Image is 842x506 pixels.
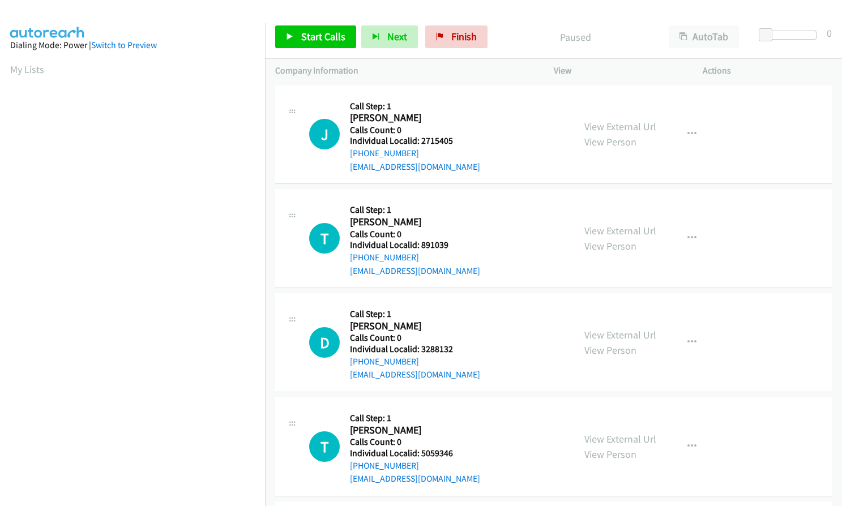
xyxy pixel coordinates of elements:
[350,135,482,147] h5: Individual Localid: 2715405
[309,431,340,462] div: The call is yet to be attempted
[451,30,477,43] span: Finish
[350,332,482,344] h5: Calls Count: 0
[669,25,739,48] button: AutoTab
[361,25,418,48] button: Next
[584,432,656,445] a: View External Url
[350,473,480,484] a: [EMAIL_ADDRESS][DOMAIN_NAME]
[350,101,482,112] h5: Call Step: 1
[275,64,533,78] p: Company Information
[554,64,683,78] p: View
[764,31,817,40] div: Delay between calls (in seconds)
[275,25,356,48] a: Start Calls
[350,229,482,240] h5: Calls Count: 0
[350,369,480,380] a: [EMAIL_ADDRESS][DOMAIN_NAME]
[309,119,340,149] h1: J
[10,63,44,76] a: My Lists
[309,327,340,358] div: The call is yet to be attempted
[309,431,340,462] h1: T
[350,460,419,471] a: [PHONE_NUMBER]
[350,320,482,333] h2: [PERSON_NAME]
[309,223,340,254] div: The call is yet to be attempted
[350,125,482,136] h5: Calls Count: 0
[387,30,407,43] span: Next
[703,64,832,78] p: Actions
[350,424,482,437] h2: [PERSON_NAME]
[350,344,482,355] h5: Individual Localid: 3288132
[584,120,656,133] a: View External Url
[350,265,480,276] a: [EMAIL_ADDRESS][DOMAIN_NAME]
[350,252,419,263] a: [PHONE_NUMBER]
[350,216,482,229] h2: [PERSON_NAME]
[350,239,482,251] h5: Individual Localid: 891039
[91,40,157,50] a: Switch to Preview
[425,25,488,48] a: Finish
[350,161,480,172] a: [EMAIL_ADDRESS][DOMAIN_NAME]
[584,448,636,461] a: View Person
[350,413,482,424] h5: Call Step: 1
[350,308,482,320] h5: Call Step: 1
[350,112,482,125] h2: [PERSON_NAME]
[350,448,482,459] h5: Individual Localid: 5059346
[301,30,345,43] span: Start Calls
[350,204,482,216] h5: Call Step: 1
[309,223,340,254] h1: T
[350,148,419,158] a: [PHONE_NUMBER]
[584,224,656,237] a: View External Url
[309,327,340,358] h1: D
[503,29,648,45] p: Paused
[350,356,419,367] a: [PHONE_NUMBER]
[584,328,656,341] a: View External Url
[350,436,482,448] h5: Calls Count: 0
[827,25,832,41] div: 0
[584,344,636,357] a: View Person
[584,135,636,148] a: View Person
[10,38,255,52] div: Dialing Mode: Power |
[309,119,340,149] div: The call is yet to be attempted
[584,239,636,252] a: View Person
